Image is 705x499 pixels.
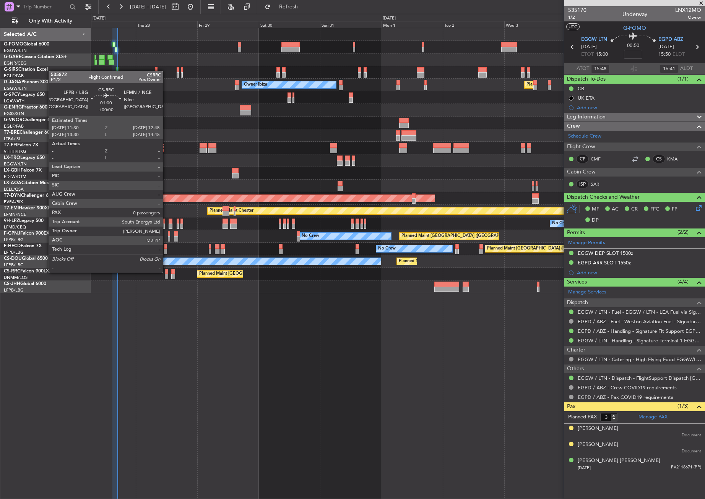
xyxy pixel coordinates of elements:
a: EGGW / LTN - Catering - High Flying Food EGGW/LTN [578,356,701,363]
div: Planned Maint Chester [210,205,253,217]
div: No Crew [552,218,570,229]
a: SAR [591,181,608,188]
div: Thu 28 [136,21,197,28]
span: 535170 [568,6,586,14]
a: LFMD/CEQ [4,224,26,230]
span: G-FOMO [623,24,646,32]
div: ISP [576,180,589,188]
div: Underway [622,10,647,18]
a: EGGW/LTN [4,86,27,91]
span: Leg Information [567,113,606,122]
a: EGGW / LTN - Fuel - EGGW / LTN - LEA Fuel via Signature in EGGW [578,309,701,315]
span: Dispatch Checks and Weather [567,193,640,202]
a: CMF [591,156,608,162]
span: ATOT [577,65,589,73]
span: T7-EMI [4,206,19,211]
span: [DATE] [578,465,591,471]
span: Crew [567,122,580,131]
div: CB [578,85,584,92]
a: EGPD / ABZ - Handling - Signature Flt Support EGPD / ABZ [578,328,701,334]
span: [DATE] - [DATE] [130,3,166,10]
span: ETOT [581,51,594,58]
a: G-SIRSCitation Excel [4,67,48,72]
a: EGGW/LTN [4,161,27,167]
a: 9H-LPZLegacy 500 [4,219,44,223]
a: Manage Services [568,288,606,296]
span: ALDT [680,65,693,73]
div: Planned Maint [GEOGRAPHIC_DATA] ([GEOGRAPHIC_DATA]) [487,243,608,254]
a: EGLF/FAB [4,123,24,129]
span: CR [631,206,638,213]
span: F-HECD [4,244,21,248]
span: 00:50 [627,42,639,50]
span: Others [567,365,584,373]
div: No Crew [378,243,396,254]
button: Refresh [261,1,307,13]
span: 15:00 [596,51,608,58]
a: LTBA/ISL [4,136,21,142]
span: [DATE] [581,43,597,51]
span: LX-GBH [4,168,21,173]
div: EGPD ARR SLOT 1550z [578,259,631,266]
span: DP [592,217,599,224]
span: Document [682,432,701,439]
div: CS [653,155,665,163]
div: Wed 27 [75,21,136,28]
a: CS-DOUGlobal 6500 [4,256,48,261]
div: CP [576,155,589,163]
a: EGPD / ABZ - Crew COVID19 requirements [578,384,677,391]
div: Planned Maint [GEOGRAPHIC_DATA] ([GEOGRAPHIC_DATA]) [526,79,647,91]
span: FFC [650,206,659,213]
a: LX-AOACitation Mustang [4,181,58,185]
a: EDLW/DTM [4,174,26,180]
div: Planned Maint [GEOGRAPHIC_DATA] ([GEOGRAPHIC_DATA]) [401,230,522,242]
a: EGGW/LTN [4,48,27,53]
a: G-SPCYLegacy 650 [4,92,45,97]
span: PV2118671 (PP) [671,464,701,471]
span: CS-DOU [4,256,22,261]
a: LFPB/LBG [4,287,24,293]
span: G-SIRS [4,67,18,72]
span: MF [592,206,599,213]
div: Wed 3 [504,21,566,28]
span: LX-AOA [4,181,21,185]
span: F-GPNJ [4,231,20,236]
div: [PERSON_NAME] [578,425,618,433]
a: T7-BREChallenger 604 [4,130,52,135]
div: EGGW DEP SLOT 1500z [578,250,633,256]
a: EVRA/RIX [4,199,23,205]
a: KMA [667,156,684,162]
div: Owner Ibiza [244,79,267,91]
span: EGGW LTN [581,36,607,44]
a: LGAV/ATH [4,98,24,104]
span: Dispatch [567,298,588,307]
span: Charter [567,346,585,355]
div: Sat 30 [259,21,320,28]
span: Permits [567,228,585,237]
div: [DATE] [383,15,396,22]
span: Dispatch To-Dos [567,75,606,84]
span: LNX12MO [675,6,701,14]
label: Planned PAX [568,413,597,421]
a: T7-DYNChallenger 604 [4,193,54,198]
span: T7-FFI [4,143,17,147]
div: Tue 2 [443,21,504,28]
span: Services [567,278,587,287]
span: 9H-LPZ [4,219,19,223]
a: G-GARECessna Citation XLS+ [4,55,67,59]
a: G-FOMOGlobal 6000 [4,42,49,47]
a: F-HECDFalcon 7X [4,244,42,248]
span: G-JAGA [4,80,21,84]
button: Only With Activity [8,15,83,27]
a: EGPD / ABZ - Fuel - Weston Aviation Fuel - Signature - EGPD / ABZ [578,318,701,325]
span: Cabin Crew [567,168,596,177]
a: F-GPNJFalcon 900EX [4,231,49,236]
span: 1/2 [568,14,586,21]
div: Planned Maint [GEOGRAPHIC_DATA] ([GEOGRAPHIC_DATA]) [399,256,519,267]
div: Add new [577,104,701,111]
a: CS-RRCFalcon 900LX [4,269,49,274]
input: --:-- [591,64,609,73]
span: EGPD ABZ [658,36,683,44]
span: (2/2) [677,228,689,236]
a: EGPD / ABZ - Pax COVID19 requirements [578,394,673,400]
